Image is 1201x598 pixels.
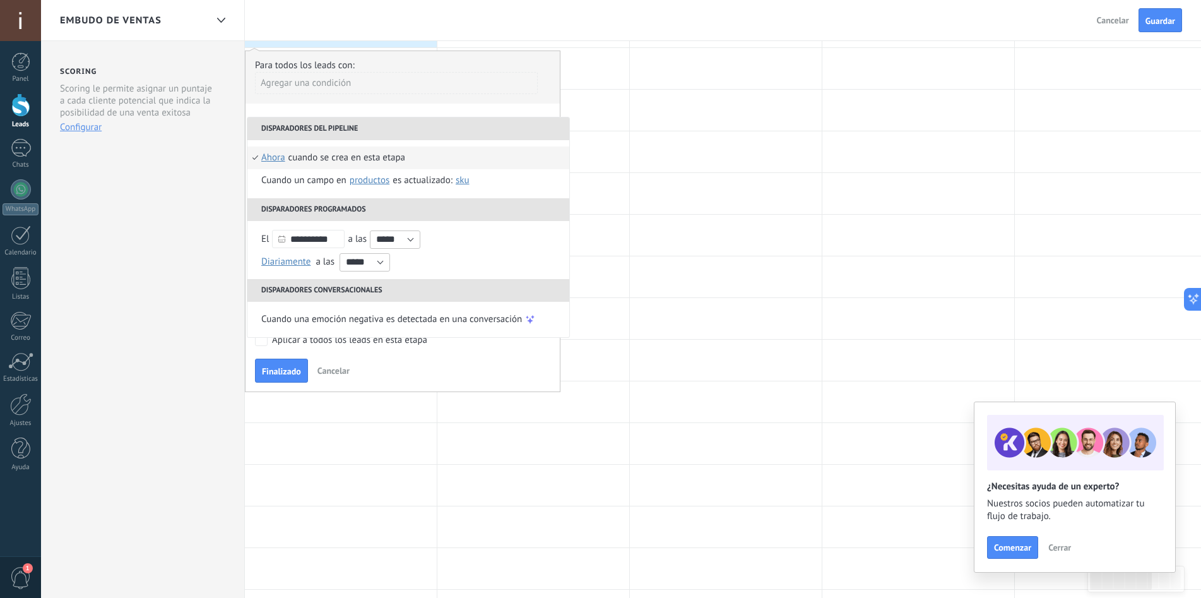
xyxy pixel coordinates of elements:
button: Finalizado [255,359,308,383]
span: a las [348,233,367,245]
span: Cancelar [317,365,350,376]
span: Productos [350,174,389,186]
span: El [261,233,269,245]
div: Chats [3,161,39,169]
button: Comenzar [987,536,1038,559]
div: Ajustes [3,419,39,428]
div: Embudo de ventas [210,8,232,33]
div: WhatsApp [3,203,38,215]
span: Guardar [1145,16,1175,25]
li: Disparadores programados [247,198,569,221]
span: Cuando una emoción negativa es detectada en una conversación [261,308,522,331]
button: Productos [346,169,393,192]
div: Ayuda [3,463,39,472]
span: Diariamente [261,256,311,268]
div: Para todos los leads con: [255,59,550,71]
span: Comenzar [994,543,1031,552]
span: Finalizado [262,367,301,376]
span: Cancelar [1097,15,1129,26]
li: Disparadores conversacionales [247,279,569,302]
span: a las [316,256,334,268]
span: Nuestros socios pueden automatizar tu flujo de trabajo. [987,498,1163,523]
button: Cerrar [1043,538,1077,557]
div: Aplicar a todos los leads en esta etapa [272,334,427,347]
button: Guardar [1139,8,1182,32]
div: Cuando se crea en esta etapa [288,147,405,169]
div: Calendario [3,249,39,257]
h2: Scoring [60,67,97,76]
h2: ¿Necesitas ayuda de un experto? [987,481,1163,493]
button: SKU [453,169,473,192]
div: Agregar una condición [255,72,538,94]
span: 1 [23,563,33,573]
button: Diariamente [261,250,316,273]
button: Cancelar [1092,11,1134,30]
span: Cerrar [1048,543,1071,552]
button: Configurar [60,121,102,133]
div: Estadísticas [3,375,39,383]
div: Listas [3,293,39,301]
div: Correo [3,334,39,342]
button: ahora [261,147,288,169]
span: SKU [456,174,470,186]
div: Leads [3,121,39,129]
div: Cuando un campo en es actualizado: [261,169,473,192]
p: Scoring le permite asignar un puntaje a cada cliente potencial que indica la posibilidad de una v... [60,83,217,119]
span: Embudo de ventas [60,15,162,27]
div: Panel [3,75,39,83]
button: Cancelar [312,361,355,380]
span: ahora [261,147,285,169]
li: Disparadores del pipeline [247,117,569,140]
